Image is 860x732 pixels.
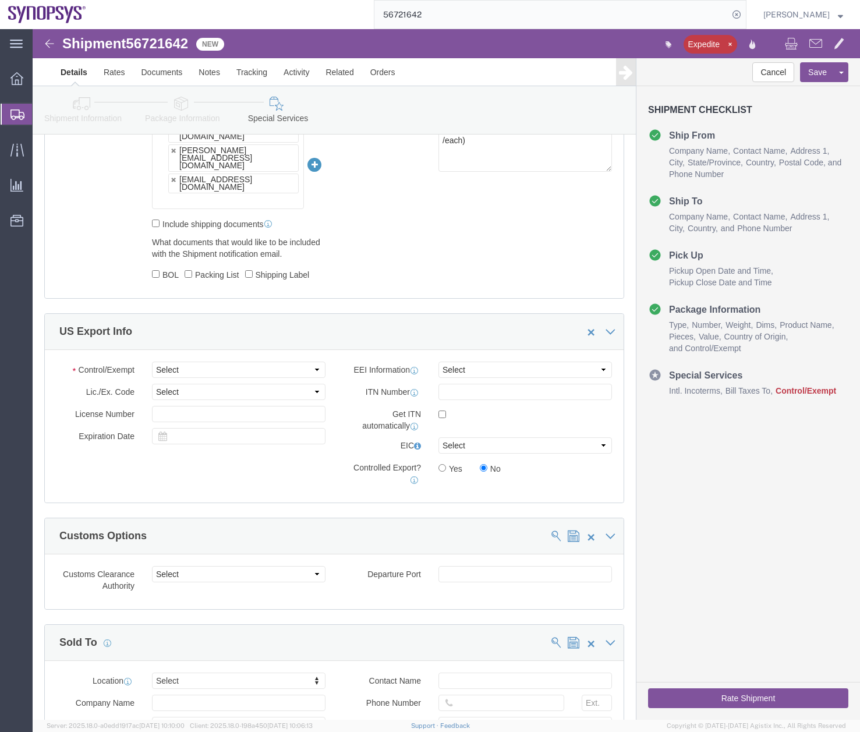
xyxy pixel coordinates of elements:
a: Feedback [440,722,470,729]
span: [DATE] 10:10:00 [139,722,185,729]
input: Search for shipment number, reference number [374,1,728,29]
a: Support [411,722,440,729]
span: Client: 2025.18.0-198a450 [190,722,313,729]
span: Server: 2025.18.0-a0edd1917ac [47,722,185,729]
span: Zach Anderson [763,8,830,21]
button: [PERSON_NAME] [763,8,844,22]
img: logo [8,6,86,23]
span: Copyright © [DATE]-[DATE] Agistix Inc., All Rights Reserved [667,721,846,731]
iframe: FS Legacy Container [33,29,860,720]
span: [DATE] 10:06:13 [267,722,313,729]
